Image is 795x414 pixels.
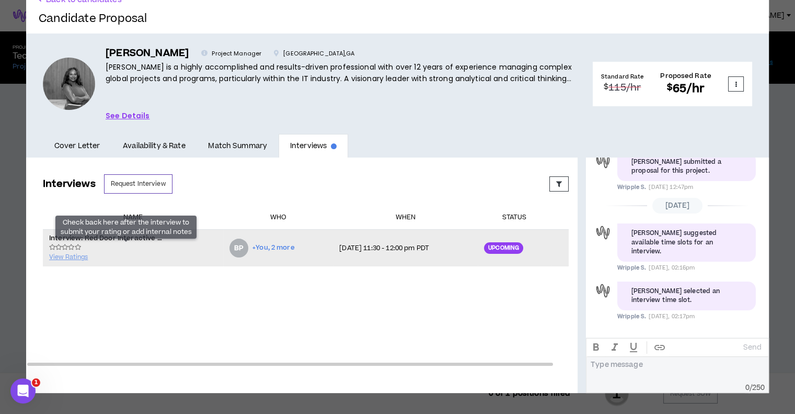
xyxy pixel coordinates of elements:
a: See Details [106,110,150,121]
button: ITALIC text [605,339,624,356]
span: [DATE], 02:16pm [649,264,695,272]
p: Project Manager [201,49,261,59]
p: [DATE] 11:30 - 12:00 pm PDT [339,244,471,252]
div: Check back here after the interview to submit your rating or add internal notes [55,216,197,239]
iframe: Intercom live chat [10,378,36,404]
a: Match Summary [197,134,279,158]
a: Cover Letter [43,134,111,158]
div: BP [234,245,244,251]
div: Wripple S. [594,152,612,171]
button: UNDERLINE text [624,339,643,356]
span: 1 [32,378,40,387]
button: Request Interview [104,174,172,194]
sup: $ [667,81,673,94]
h2: 65 /hr [660,81,711,97]
p: [PERSON_NAME] is a highly accomplished and results-driven professional with over 12 years of expe... [106,61,576,85]
span: 115 /hr [608,81,641,95]
h3: Interviews [43,177,96,191]
th: When [333,206,478,229]
a: Availability & Rate [111,134,197,158]
p: Send [743,343,762,352]
th: Name [43,206,223,229]
span: Wripple S. [617,264,646,272]
div: Wripple S. [594,223,612,242]
span: [DATE] 12:47pm [649,183,693,191]
button: BOLD text [586,339,605,356]
span: Wripple S. [617,312,646,320]
p: [GEOGRAPHIC_DATA] , GA [274,49,354,59]
span: +You, 2 more [252,243,294,253]
th: Who [223,206,333,229]
h4: Proposed Rate [660,71,711,81]
h4: Standard Rate [601,73,643,81]
div: [PERSON_NAME] suggested available time slots for an interview. [631,229,742,256]
div: Kamille W. [43,58,95,110]
sup: $ [604,82,608,92]
div: Upcoming [484,242,523,254]
div: Beth P. [229,239,248,258]
p: Interview: Red Door Interactive and [PERSON_NAME] for Technical Project Manager [49,234,164,242]
button: View Ratings [49,242,88,262]
div: Wripple S. [594,282,612,300]
a: Interviews [279,134,348,158]
div: [PERSON_NAME] selected an interview time slot. [631,287,742,305]
button: Send [739,341,766,355]
div: [PERSON_NAME] submitted a proposal for this project. [631,158,742,176]
span: [DATE] [652,198,703,214]
span: 0 [745,383,750,393]
th: Status [478,206,551,229]
h2: Candidate Proposal [39,13,147,25]
button: create hypertext link [650,339,669,356]
span: / 250 [750,383,765,393]
span: [DATE], 02:17pm [649,312,695,320]
h5: [PERSON_NAME] [106,46,189,61]
span: Wripple S. [617,183,646,191]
